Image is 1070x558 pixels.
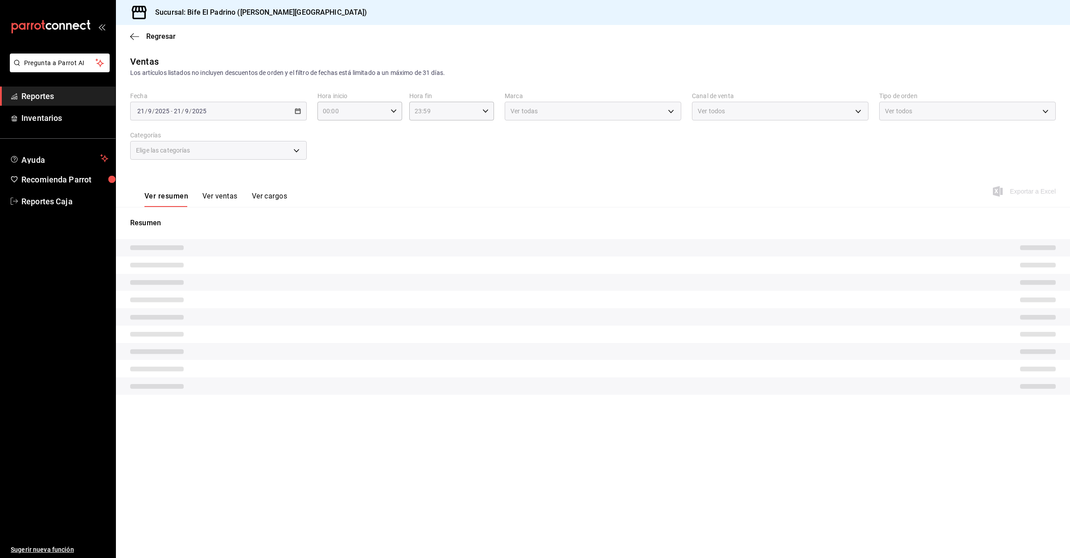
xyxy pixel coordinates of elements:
[130,55,159,68] div: Ventas
[505,93,681,99] label: Marca
[171,107,173,115] span: -
[144,192,287,207] div: navigation tabs
[202,192,238,207] button: Ver ventas
[181,107,184,115] span: /
[130,68,1056,78] div: Los artículos listados no incluyen descuentos de orden y el filtro de fechas está limitado a un m...
[698,107,725,116] span: Ver todos
[317,93,402,99] label: Hora inicio
[879,93,1056,99] label: Tipo de orden
[11,545,108,554] span: Sugerir nueva función
[21,90,108,102] span: Reportes
[137,107,145,115] input: --
[148,107,152,115] input: --
[130,93,307,99] label: Fecha
[152,107,155,115] span: /
[144,192,188,207] button: Ver resumen
[148,7,367,18] h3: Sucursal: Bife El Padrino ([PERSON_NAME][GEOGRAPHIC_DATA])
[885,107,912,116] span: Ver todos
[189,107,192,115] span: /
[21,174,108,186] span: Recomienda Parrot
[130,32,176,41] button: Regresar
[185,107,189,115] input: --
[145,107,148,115] span: /
[130,132,307,138] label: Categorías
[21,153,97,164] span: Ayuda
[252,192,288,207] button: Ver cargos
[173,107,181,115] input: --
[155,107,170,115] input: ----
[409,93,494,99] label: Hora fin
[24,58,96,68] span: Pregunta a Parrot AI
[6,65,110,74] a: Pregunta a Parrot AI
[192,107,207,115] input: ----
[136,146,190,155] span: Elige las categorías
[692,93,868,99] label: Canal de venta
[510,107,538,116] span: Ver todas
[10,54,110,72] button: Pregunta a Parrot AI
[21,195,108,207] span: Reportes Caja
[130,218,1056,228] p: Resumen
[98,23,105,30] button: open_drawer_menu
[146,32,176,41] span: Regresar
[21,112,108,124] span: Inventarios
